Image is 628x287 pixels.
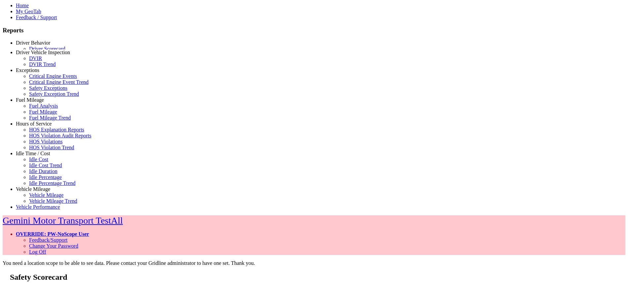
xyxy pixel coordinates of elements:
a: Fuel Analysis [29,103,58,109]
h3: Reports [3,27,625,34]
a: Driver Scorecard [29,46,65,52]
a: Fuel Mileage Trend [29,115,71,121]
a: Idle Cost Trend [29,162,62,168]
a: Fuel Mileage [29,109,57,115]
a: HOS Violations [29,139,62,144]
a: Critical Engine Events [29,73,77,79]
a: Safety Exception Trend [29,91,79,97]
div: You need a location scope to be able to see data. Please contact your Gridline administrator to h... [3,260,625,266]
a: Exceptions [16,67,39,73]
a: Feedback/Support [29,237,67,243]
a: Log Off [29,249,46,255]
a: Idle Percentage [29,174,62,180]
a: Change Your Password [29,243,78,249]
a: Idle Duration [29,168,57,174]
a: Idle Time / Cost [16,151,50,156]
a: DVIR Trend [29,61,55,67]
a: HOS Violation Trend [29,145,74,150]
a: DVIR [29,55,42,61]
a: Feedback / Support [16,15,57,20]
a: Critical Engine Event Trend [29,79,89,85]
a: HOS Explanation Reports [29,127,84,132]
a: Idle Cost [29,157,48,162]
a: Idle Percentage Trend [29,180,75,186]
a: Safety Exceptions [29,85,67,91]
a: Driver Behavior [16,40,50,46]
a: Fuel Mileage [16,97,44,103]
a: Vehicle Mileage Trend [29,198,77,204]
a: OVERRIDE: PW-NoScope User [16,231,89,237]
a: Vehicle Performance [16,204,60,210]
a: Home [16,3,29,8]
a: Hours of Service [16,121,52,126]
a: Gemini Motor Transport TestAll [3,215,123,226]
a: Vehicle Mileage [16,186,50,192]
a: HOS Violation Audit Reports [29,133,92,138]
a: Vehicle Mileage [29,192,63,198]
a: My GeoTab [16,9,41,14]
h2: Safety Scorecard [10,273,625,282]
a: Driver Vehicle Inspection [16,50,70,55]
